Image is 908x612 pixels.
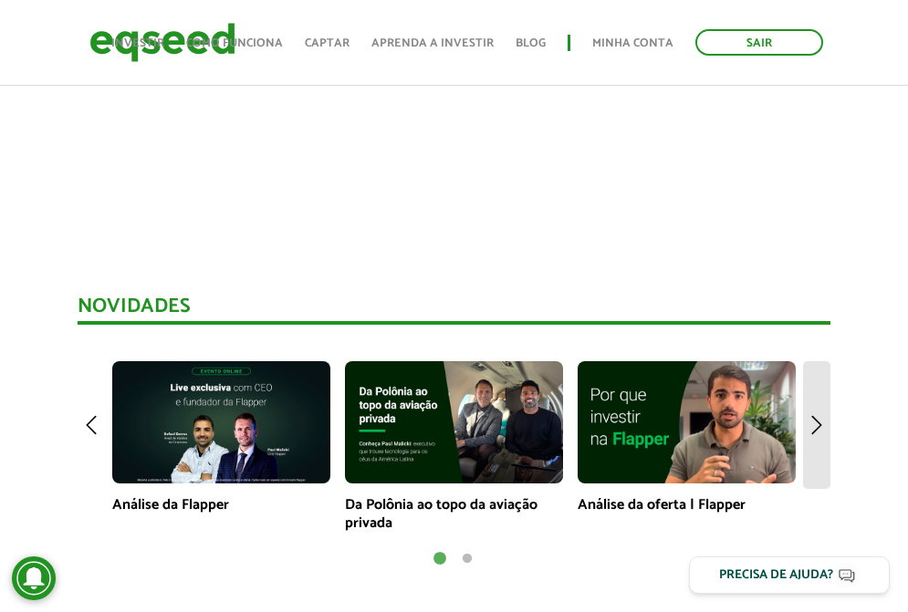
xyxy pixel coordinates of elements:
a: Aprenda a investir [371,37,494,49]
img: arrow-right.svg [803,361,830,489]
div: Novidades [78,296,830,325]
p: Da Polônia ao topo da aviação privada [345,496,563,531]
a: Minha conta [592,37,673,49]
button: 1 of 2 [431,550,449,568]
img: EqSeed [89,18,235,67]
img: arrow-left.svg [78,361,105,489]
a: Sair [695,29,823,56]
a: Captar [305,37,350,49]
p: Análise da Flapper [112,496,330,513]
a: Investir [111,37,164,49]
img: maxresdefault.jpg [345,361,563,483]
a: Blog [516,37,546,49]
a: Como funciona [186,37,283,49]
img: maxresdefault.jpg [578,361,796,483]
p: Análise da oferta | Flapper [578,496,796,513]
img: maxresdefault.jpg [112,361,330,483]
button: 2 of 2 [458,550,476,568]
